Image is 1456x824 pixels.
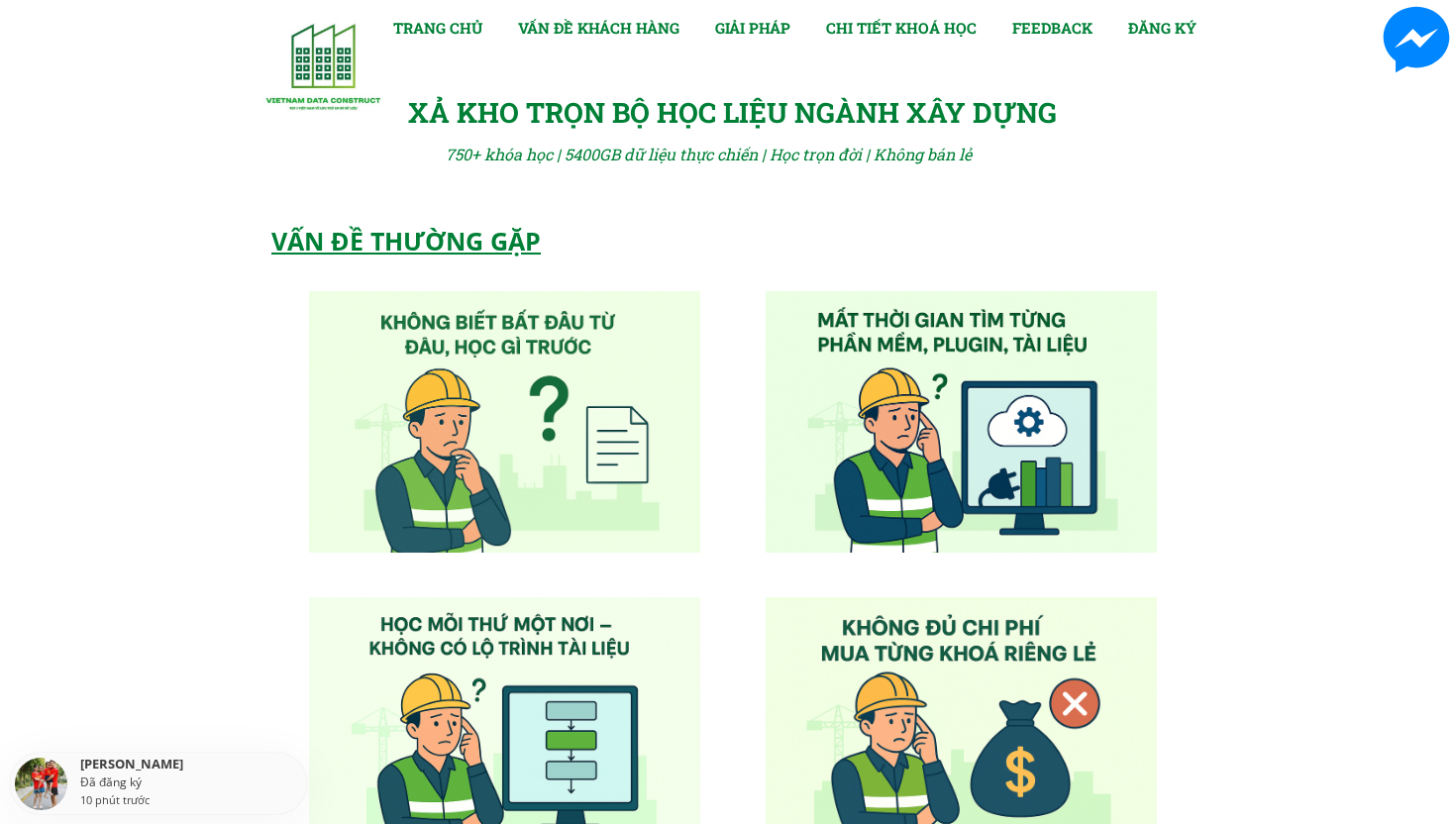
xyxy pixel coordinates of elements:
div: [PERSON_NAME] [80,758,302,774]
a: VẤN ĐỀ KHÁCH HÀNG [518,16,679,40]
a: CHI TIẾT KHOÁ HỌC [826,16,977,40]
div: 750+ khóa học | 5400GB dữ liệu thực chiến | Học trọn đời | Không bán lẻ [446,142,999,167]
div: XẢ KHO TRỌN BỘ HỌC LIỆU NGÀNH XÂY DỰNG [408,91,1072,136]
div: 10 phút trước [80,791,150,809]
div: VẤN ĐỀ THƯỜNG GẶP [271,221,737,260]
a: ĐĂNG KÝ [1128,16,1196,40]
a: FEEDBACK [1012,16,1092,40]
div: Đã đăng ký [80,774,302,791]
a: TRANG CHỦ [393,16,482,40]
a: GIẢI PHÁP [715,16,790,40]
